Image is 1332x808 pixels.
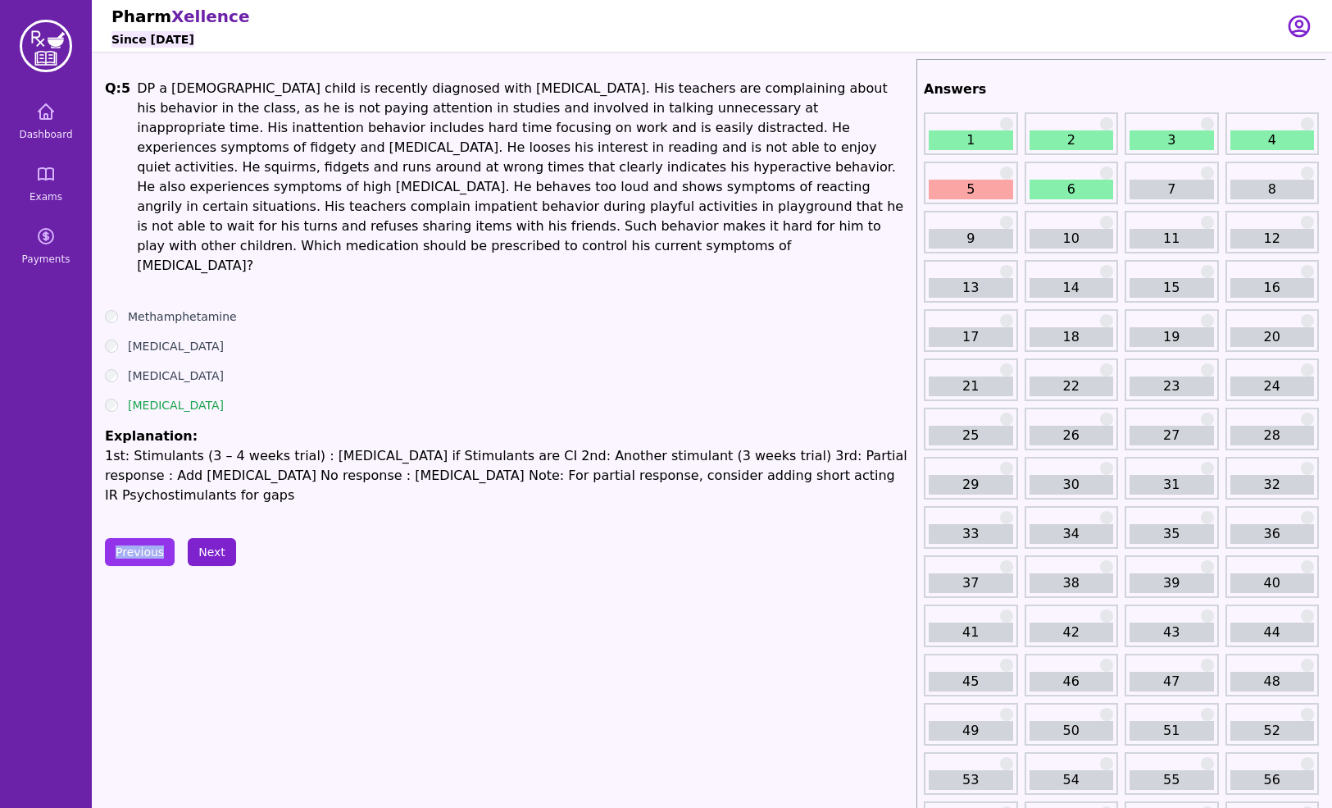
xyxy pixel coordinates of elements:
[1230,524,1315,544] a: 36
[1230,180,1315,199] a: 8
[929,770,1013,790] a: 53
[1230,721,1315,741] a: 52
[929,475,1013,495] a: 29
[22,253,70,266] span: Payments
[1030,721,1114,741] a: 50
[1030,573,1114,593] a: 38
[929,180,1013,199] a: 5
[1130,721,1214,741] a: 51
[1230,770,1315,790] a: 56
[1030,672,1114,692] a: 46
[188,538,236,566] button: Next
[1030,229,1114,249] a: 10
[929,573,1013,593] a: 37
[111,7,171,26] span: Pharm
[1230,623,1315,642] a: 44
[1030,377,1114,396] a: 22
[137,79,910,276] p: DP a [DEMOGRAPHIC_DATA] child is recently diagnosed with [MEDICAL_DATA]. His teachers are complai...
[128,397,224,413] label: [MEDICAL_DATA]
[128,338,224,354] label: [MEDICAL_DATA]
[1230,672,1315,692] a: 48
[1130,327,1214,347] a: 19
[1130,229,1214,249] a: 11
[1230,426,1315,445] a: 28
[1130,130,1214,150] a: 3
[7,217,85,276] a: Payments
[929,278,1013,298] a: 13
[1130,426,1214,445] a: 27
[1130,278,1214,298] a: 15
[171,7,249,26] span: Xellence
[929,229,1013,249] a: 9
[30,190,62,203] span: Exams
[1030,130,1114,150] a: 2
[929,130,1013,150] a: 1
[1030,278,1114,298] a: 14
[1230,327,1315,347] a: 20
[19,128,72,141] span: Dashboard
[1030,426,1114,445] a: 26
[105,428,198,444] span: Explanation:
[1230,278,1315,298] a: 16
[128,308,237,325] label: Methamphetamine
[929,377,1013,396] a: 21
[929,524,1013,544] a: 33
[105,538,175,566] button: Previous
[1130,770,1214,790] a: 55
[1230,377,1315,396] a: 24
[105,446,910,505] p: 1st: Stimulants (3 – 4 weeks trial) : [MEDICAL_DATA] if Stimulants are CI 2nd: Another stimulant ...
[128,367,224,384] label: [MEDICAL_DATA]
[929,426,1013,445] a: 25
[1030,180,1114,199] a: 6
[929,327,1013,347] a: 17
[7,154,85,213] a: Exams
[1030,327,1114,347] a: 18
[1030,770,1114,790] a: 54
[20,20,72,72] img: PharmXellence Logo
[111,31,194,48] h6: Since [DATE]
[1130,377,1214,396] a: 23
[105,79,130,295] h1: Q: 5
[1030,623,1114,642] a: 42
[1130,524,1214,544] a: 35
[1130,573,1214,593] a: 39
[1230,573,1315,593] a: 40
[1130,475,1214,495] a: 31
[929,672,1013,692] a: 45
[924,80,1319,99] h2: Answers
[929,623,1013,642] a: 41
[1130,623,1214,642] a: 43
[1030,475,1114,495] a: 30
[1230,229,1315,249] a: 12
[1130,180,1214,199] a: 7
[1030,524,1114,544] a: 34
[1130,672,1214,692] a: 47
[1230,130,1315,150] a: 4
[929,721,1013,741] a: 49
[7,92,85,151] a: Dashboard
[1230,475,1315,495] a: 32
